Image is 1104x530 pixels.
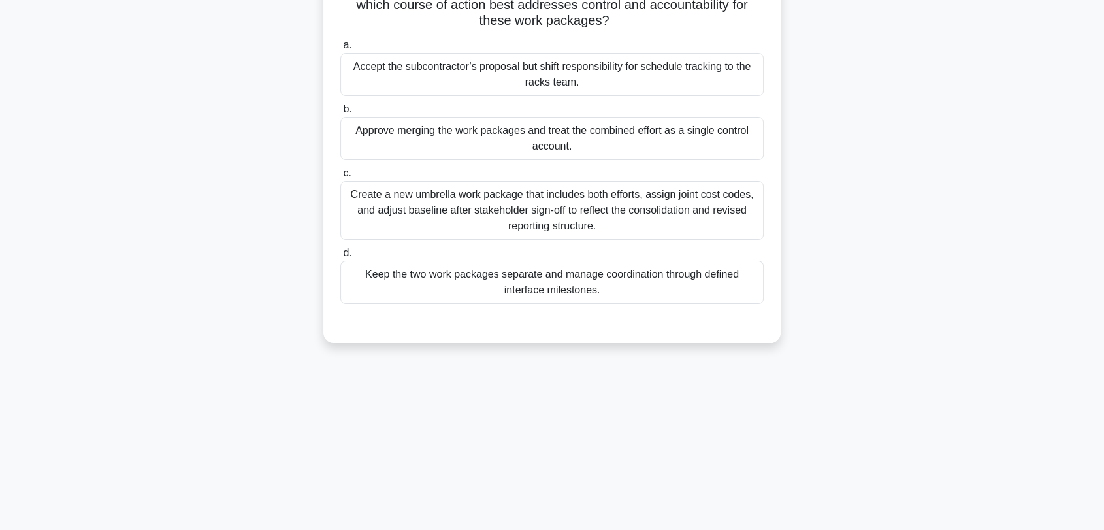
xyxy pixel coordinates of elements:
span: b. [343,103,351,114]
span: a. [343,39,351,50]
div: Approve merging the work packages and treat the combined effort as a single control account. [340,117,764,160]
div: Keep the two work packages separate and manage coordination through defined interface milestones. [340,261,764,304]
span: c. [343,167,351,178]
div: Accept the subcontractor’s proposal but shift responsibility for schedule tracking to the racks t... [340,53,764,96]
span: d. [343,247,351,258]
div: Create a new umbrella work package that includes both efforts, assign joint cost codes, and adjus... [340,181,764,240]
